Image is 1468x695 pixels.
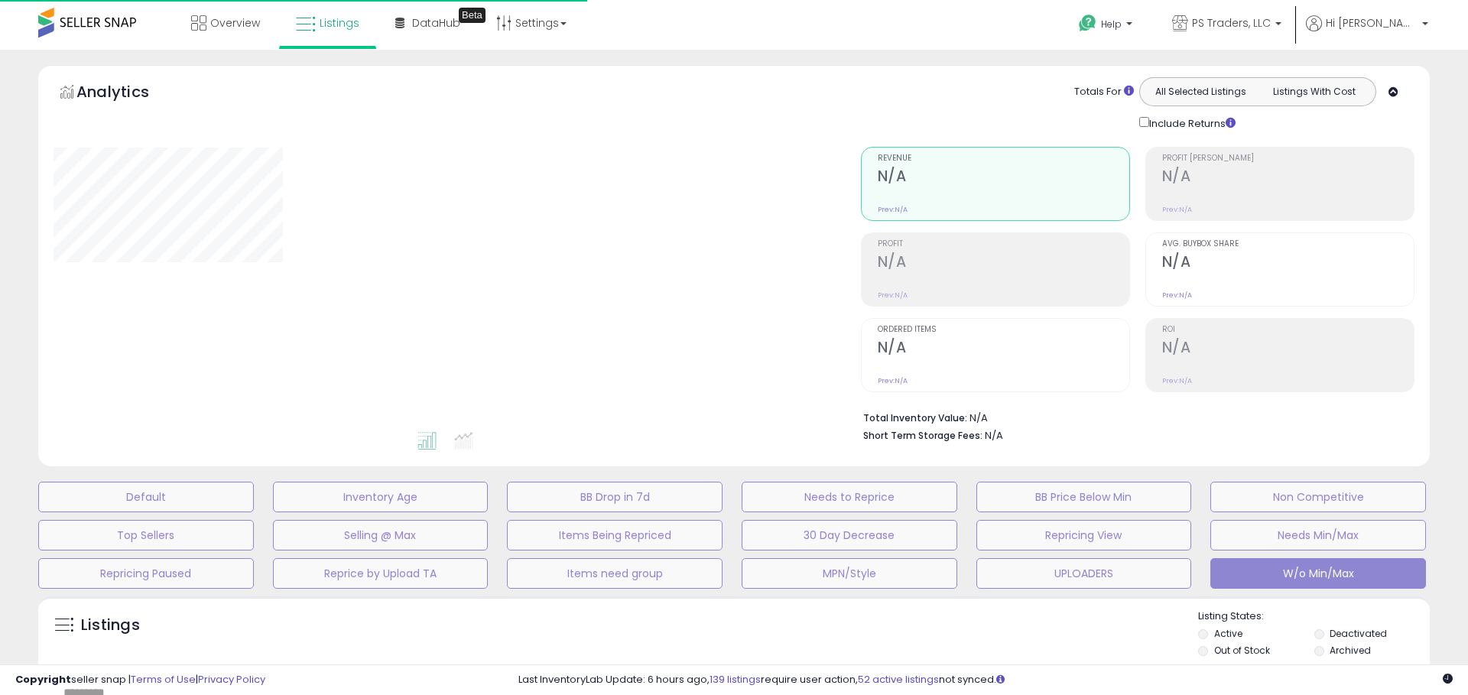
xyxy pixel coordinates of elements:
span: ROI [1162,326,1414,334]
button: Top Sellers [38,520,254,550]
button: Inventory Age [273,482,489,512]
span: Help [1101,18,1122,31]
a: Hi [PERSON_NAME] [1306,15,1428,50]
h2: N/A [878,339,1129,359]
span: PS Traders, LLC [1192,15,1271,31]
button: MPN/Style [742,558,957,589]
button: W/o Min/Max [1210,558,1426,589]
h5: Analytics [76,81,179,106]
a: Help [1067,2,1148,50]
div: Include Returns [1128,114,1254,132]
button: Reprice by Upload TA [273,558,489,589]
strong: Copyright [15,672,71,687]
button: Repricing Paused [38,558,254,589]
button: All Selected Listings [1144,82,1258,102]
button: Default [38,482,254,512]
span: Listings [320,15,359,31]
span: Ordered Items [878,326,1129,334]
b: Short Term Storage Fees: [863,429,982,442]
h2: N/A [1162,253,1414,274]
span: Profit [878,240,1129,248]
span: Revenue [878,154,1129,163]
button: Needs Min/Max [1210,520,1426,550]
button: Items Being Repriced [507,520,723,550]
div: Totals For [1074,85,1134,99]
small: Prev: N/A [1162,205,1192,214]
li: N/A [863,408,1403,426]
button: BB Drop in 7d [507,482,723,512]
span: Avg. Buybox Share [1162,240,1414,248]
b: Total Inventory Value: [863,411,967,424]
span: Profit [PERSON_NAME] [1162,154,1414,163]
button: BB Price Below Min [976,482,1192,512]
small: Prev: N/A [878,291,908,300]
small: Prev: N/A [878,205,908,214]
i: Get Help [1078,14,1097,33]
span: N/A [985,428,1003,443]
small: Prev: N/A [878,376,908,385]
h2: N/A [878,167,1129,188]
span: Overview [210,15,260,31]
h2: N/A [1162,167,1414,188]
button: Selling @ Max [273,520,489,550]
h2: N/A [878,253,1129,274]
h2: N/A [1162,339,1414,359]
button: Repricing View [976,520,1192,550]
div: seller snap | | [15,673,265,687]
button: Listings With Cost [1257,82,1371,102]
span: DataHub [412,15,460,31]
small: Prev: N/A [1162,291,1192,300]
button: Non Competitive [1210,482,1426,512]
small: Prev: N/A [1162,376,1192,385]
button: Items need group [507,558,723,589]
button: 30 Day Decrease [742,520,957,550]
button: Needs to Reprice [742,482,957,512]
button: UPLOADERS [976,558,1192,589]
div: Tooltip anchor [459,8,486,23]
span: Hi [PERSON_NAME] [1326,15,1418,31]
